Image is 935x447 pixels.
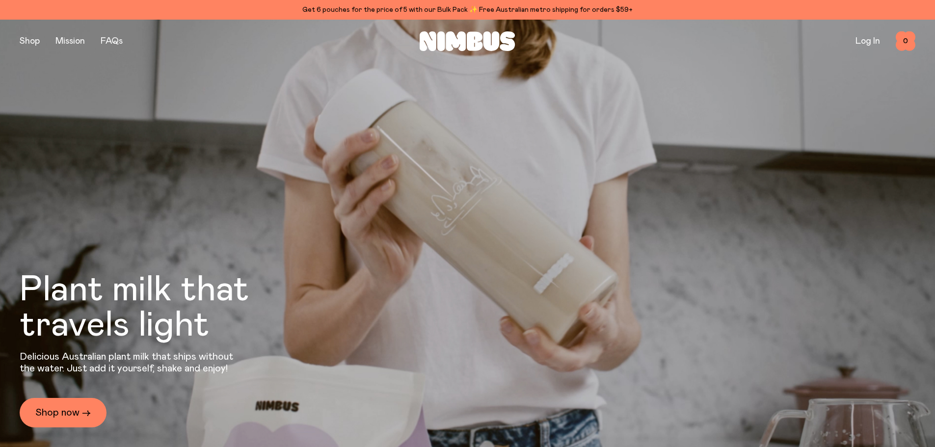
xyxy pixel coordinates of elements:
button: 0 [896,31,915,51]
h1: Plant milk that travels light [20,272,302,343]
a: FAQs [101,37,123,46]
div: Get 6 pouches for the price of 5 with our Bulk Pack ✨ Free Australian metro shipping for orders $59+ [20,4,915,16]
a: Log In [855,37,880,46]
p: Delicious Australian plant milk that ships without the water. Just add it yourself, shake and enjoy! [20,351,240,374]
a: Shop now → [20,398,107,427]
a: Mission [55,37,85,46]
